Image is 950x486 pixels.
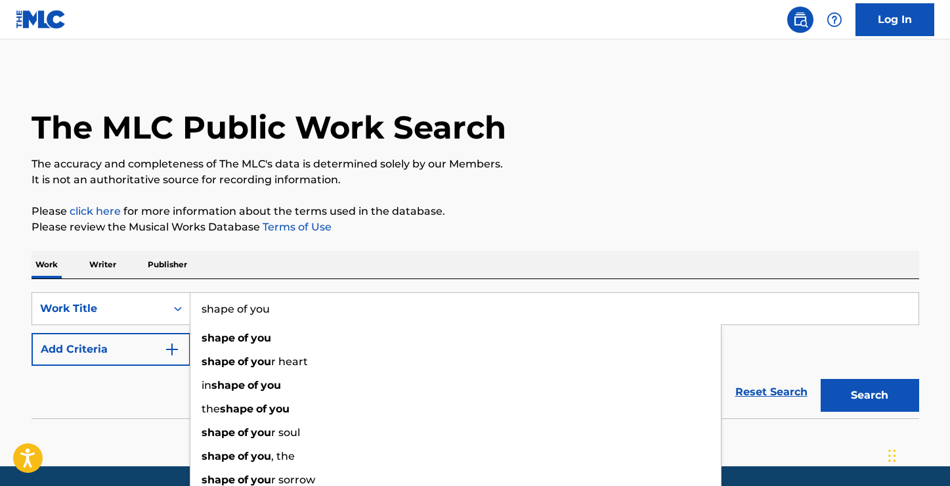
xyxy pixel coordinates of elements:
h1: The MLC Public Work Search [32,108,506,147]
span: , the [271,450,295,462]
p: Publisher [144,251,191,278]
iframe: Chat Widget [884,423,950,486]
a: Reset Search [729,378,814,407]
strong: shape [211,379,245,391]
strong: shape [202,332,235,344]
strong: you [261,379,281,391]
strong: shape [202,474,235,486]
span: in [202,379,211,391]
button: Add Criteria [32,333,190,366]
div: 拖曳 [888,436,896,475]
p: Please review the Musical Works Database [32,219,919,235]
img: search [792,12,808,28]
a: Terms of Use [260,221,332,233]
strong: shape [202,355,235,368]
strong: you [251,426,271,439]
strong: of [248,379,258,391]
p: The accuracy and completeness of The MLC's data is determined solely by our Members. [32,156,919,172]
img: help [827,12,842,28]
span: r soul [271,426,300,439]
strong: you [251,474,271,486]
div: Work Title [40,301,158,317]
img: 9d2ae6d4665cec9f34b9.svg [164,342,180,357]
strong: of [256,403,267,415]
span: the [202,403,220,415]
img: MLC Logo [16,10,66,29]
strong: of [238,450,248,462]
strong: you [251,450,271,462]
span: r sorrow [271,474,315,486]
strong: shape [220,403,253,415]
strong: you [251,355,271,368]
strong: of [238,474,248,486]
strong: you [269,403,290,415]
a: click here [70,205,121,217]
strong: shape [202,426,235,439]
span: r heart [271,355,308,368]
strong: you [251,332,271,344]
a: Public Search [787,7,813,33]
strong: of [238,332,248,344]
strong: of [238,355,248,368]
p: Please for more information about the terms used in the database. [32,204,919,219]
div: 聊天小工具 [884,423,950,486]
strong: of [238,426,248,439]
a: Log In [855,3,934,36]
form: Search Form [32,292,919,418]
button: Search [821,379,919,412]
p: Work [32,251,62,278]
p: It is not an authoritative source for recording information. [32,172,919,188]
p: Writer [85,251,120,278]
strong: shape [202,450,235,462]
div: Help [821,7,848,33]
